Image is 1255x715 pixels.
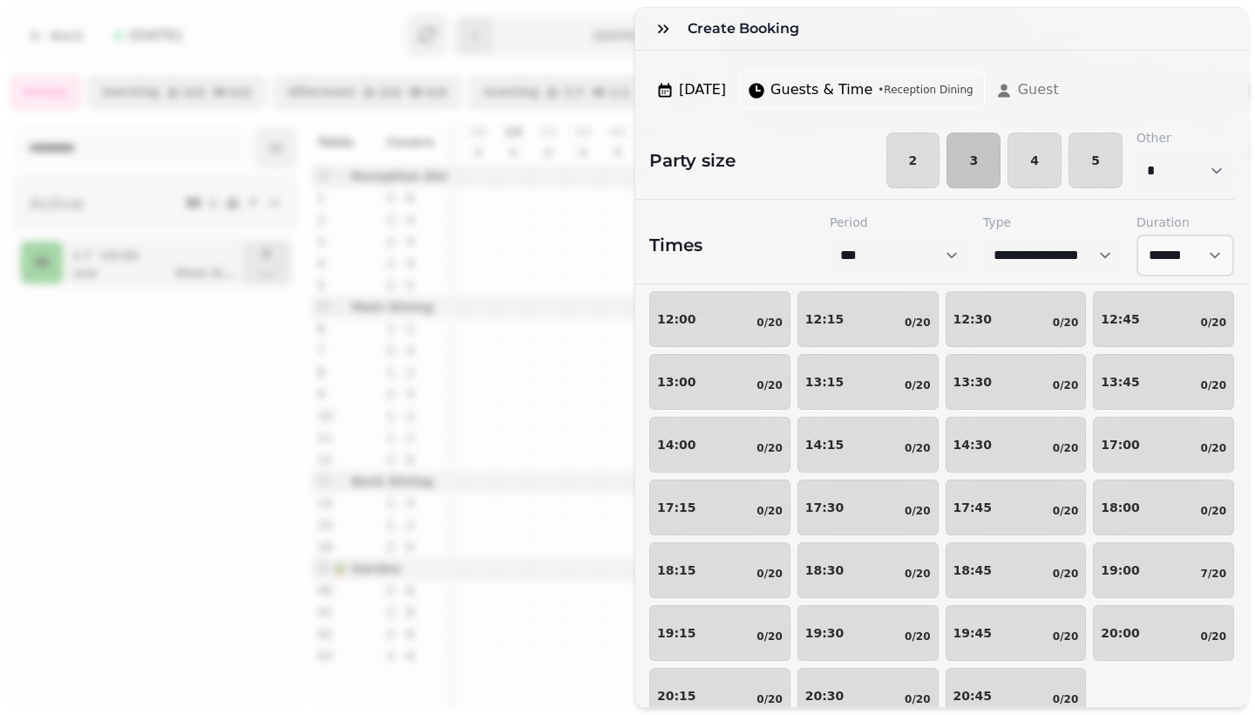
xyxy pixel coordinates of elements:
[905,441,930,455] p: 0/20
[649,480,790,535] button: 17:150/20
[649,417,790,473] button: 14:000/20
[830,214,969,231] label: Period
[953,564,993,576] p: 18:45
[1053,378,1078,392] p: 0/20
[797,605,939,661] button: 19:300/20
[1201,567,1226,581] p: 7/20
[1101,564,1140,576] p: 19:00
[805,627,845,639] p: 19:30
[946,133,1001,188] button: 3
[805,439,845,451] p: 14:15
[946,542,1087,598] button: 18:450/20
[657,313,696,325] p: 12:00
[1053,567,1078,581] p: 0/20
[905,378,930,392] p: 0/20
[1201,441,1226,455] p: 0/20
[657,627,696,639] p: 19:15
[756,378,782,392] p: 0/20
[1068,133,1123,188] button: 5
[946,354,1087,410] button: 13:300/20
[1018,79,1059,100] span: Guest
[905,692,930,706] p: 0/20
[905,567,930,581] p: 0/20
[1093,291,1234,347] button: 12:450/20
[649,605,790,661] button: 19:150/20
[657,439,696,451] p: 14:00
[1101,627,1140,639] p: 20:00
[797,542,939,598] button: 18:300/20
[878,83,973,97] span: • Reception Dining
[1053,692,1078,706] p: 0/20
[1083,154,1108,167] span: 5
[953,376,993,388] p: 13:30
[657,564,696,576] p: 18:15
[657,690,696,702] p: 20:15
[983,214,1123,231] label: Type
[1101,501,1140,514] p: 18:00
[756,630,782,643] p: 0/20
[756,567,782,581] p: 0/20
[805,376,845,388] p: 13:15
[679,79,726,100] span: [DATE]
[797,291,939,347] button: 12:150/20
[905,504,930,518] p: 0/20
[657,501,696,514] p: 17:15
[1093,542,1234,598] button: 19:007/20
[1201,504,1226,518] p: 0/20
[756,316,782,330] p: 0/20
[1053,316,1078,330] p: 0/20
[953,501,993,514] p: 17:45
[649,233,702,257] h2: Times
[1093,480,1234,535] button: 18:000/20
[649,542,790,598] button: 18:150/20
[756,441,782,455] p: 0/20
[946,605,1087,661] button: 19:450/20
[901,154,926,167] span: 2
[1093,605,1234,661] button: 20:000/20
[1101,313,1140,325] p: 12:45
[770,79,872,100] span: Guests & Time
[1136,214,1234,231] label: Duration
[886,133,940,188] button: 2
[1053,441,1078,455] p: 0/20
[805,564,845,576] p: 18:30
[805,501,845,514] p: 17:30
[1022,154,1047,167] span: 4
[657,376,696,388] p: 13:00
[805,690,845,702] p: 20:30
[797,354,939,410] button: 13:150/20
[756,692,782,706] p: 0/20
[1007,133,1062,188] button: 4
[649,291,790,347] button: 12:000/20
[688,18,806,39] h3: Create Booking
[953,313,993,325] p: 12:30
[1101,376,1140,388] p: 13:45
[1093,354,1234,410] button: 13:450/20
[946,480,1087,535] button: 17:450/20
[953,690,993,702] p: 20:45
[635,148,736,173] h2: Party size
[953,439,993,451] p: 14:30
[1053,630,1078,643] p: 0/20
[797,417,939,473] button: 14:150/20
[1136,129,1234,146] label: Other
[1201,378,1226,392] p: 0/20
[1101,439,1140,451] p: 17:00
[961,154,986,167] span: 3
[905,630,930,643] p: 0/20
[1201,316,1226,330] p: 0/20
[1053,504,1078,518] p: 0/20
[797,480,939,535] button: 17:300/20
[1201,630,1226,643] p: 0/20
[805,313,845,325] p: 12:15
[1093,417,1234,473] button: 17:000/20
[946,291,1087,347] button: 12:300/20
[905,316,930,330] p: 0/20
[946,417,1087,473] button: 14:300/20
[649,354,790,410] button: 13:000/20
[756,504,782,518] p: 0/20
[953,627,993,639] p: 19:45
